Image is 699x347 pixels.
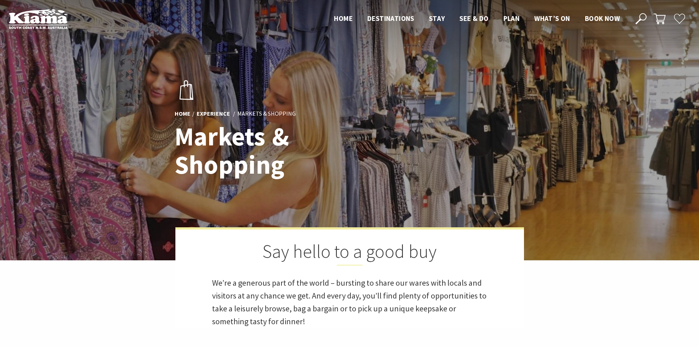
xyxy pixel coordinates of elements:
[367,14,414,23] span: Destinations
[9,9,68,29] img: Kiama Logo
[197,110,230,118] a: Experience
[459,14,488,23] span: See & Do
[585,14,620,23] span: Book now
[503,14,520,23] span: Plan
[175,122,382,179] h1: Markets & Shopping
[212,241,487,265] h2: Say hello to a good buy
[237,109,296,119] li: Markets & Shopping
[429,14,445,23] span: Stay
[334,14,353,23] span: Home
[175,110,190,118] a: Home
[212,276,487,328] p: We’re a generous part of the world – bursting to share our wares with locals and visitors at any ...
[534,14,570,23] span: What’s On
[327,13,627,25] nav: Main Menu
